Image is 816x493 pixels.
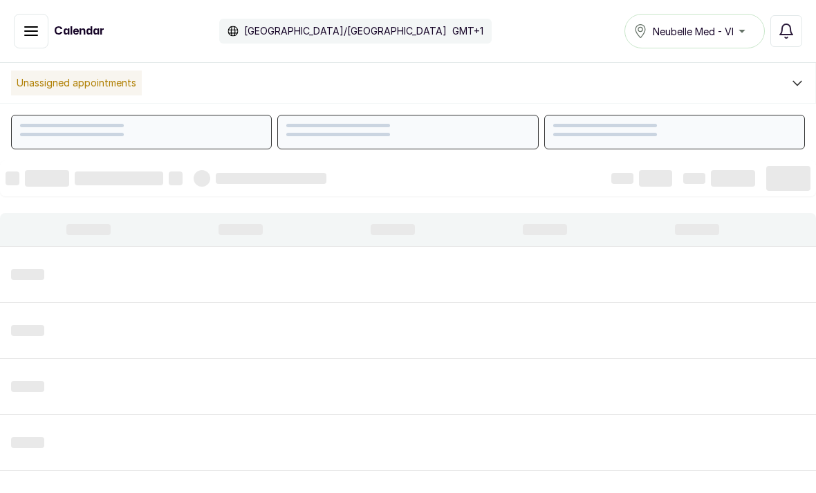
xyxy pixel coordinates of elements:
[452,24,483,38] p: GMT+1
[624,14,765,48] button: Neubelle Med - VI
[653,24,734,39] span: Neubelle Med - VI
[244,24,447,38] p: [GEOGRAPHIC_DATA]/[GEOGRAPHIC_DATA]
[54,23,104,39] h1: Calendar
[11,71,142,95] p: Unassigned appointments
